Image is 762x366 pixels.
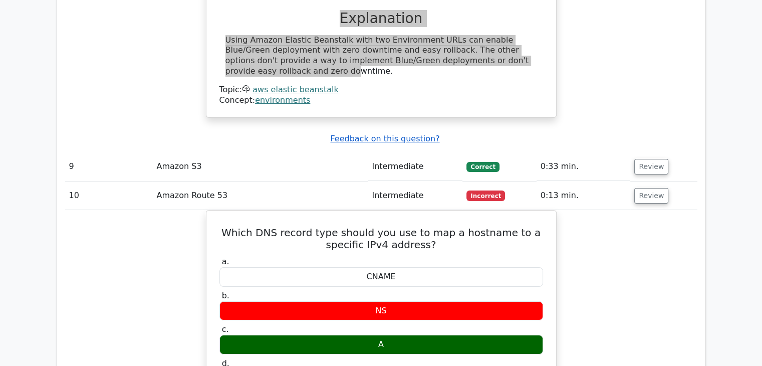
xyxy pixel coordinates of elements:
[537,181,631,210] td: 0:13 min.
[368,181,462,210] td: Intermediate
[634,159,668,174] button: Review
[368,152,462,181] td: Intermediate
[152,152,368,181] td: Amazon S3
[466,162,499,172] span: Correct
[255,95,310,105] a: environments
[219,85,543,95] div: Topic:
[222,324,229,334] span: c.
[225,35,537,77] div: Using Amazon Elastic Beanstalk with two Environment URLs can enable Blue/Green deployment with ze...
[65,152,153,181] td: 9
[466,191,505,201] span: Incorrect
[634,188,668,204] button: Review
[65,181,153,210] td: 10
[225,10,537,27] h3: Explanation
[218,227,544,251] h5: Which DNS record type should you use to map a hostname to a specific IPv4 address?
[152,181,368,210] td: Amazon Route 53
[219,335,543,354] div: A
[219,95,543,106] div: Concept:
[219,267,543,287] div: CNAME
[222,291,229,300] span: b.
[219,301,543,321] div: NS
[330,134,439,143] a: Feedback on this question?
[222,257,229,266] span: a.
[537,152,631,181] td: 0:33 min.
[252,85,338,94] a: aws elastic beanstalk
